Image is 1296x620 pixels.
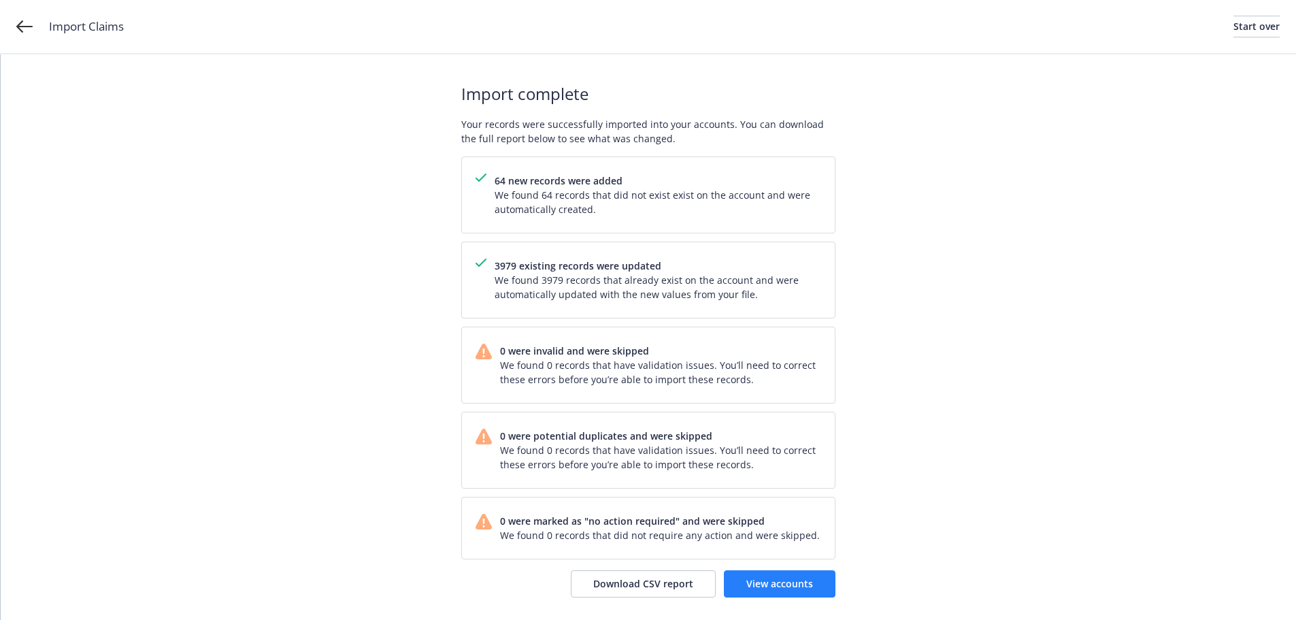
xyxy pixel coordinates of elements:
span: 3979 existing records were updated [495,259,821,273]
a: Start over [1233,16,1280,37]
a: View accounts [724,570,835,598]
span: Import complete [461,82,835,106]
span: 0 were invalid and were skipped [500,344,821,358]
span: Download CSV report [593,577,693,590]
span: Your records were successfully imported into your accounts. You can download the full report belo... [461,117,835,146]
span: We found 3979 records that already exist on the account and were automatically updated with the n... [495,273,821,301]
span: 0 were marked as "no action required" and were skipped [500,514,820,528]
span: We found 0 records that have validation issues. You’ll need to correct these errors before you’re... [500,358,821,387]
span: View accounts [746,577,813,590]
button: Download CSV report [571,570,716,598]
span: Import Claims [49,18,124,35]
span: We found 0 records that have validation issues. You’ll need to correct these errors before you’re... [500,443,821,472]
span: We found 0 records that did not require any action and were skipped. [500,528,820,542]
span: We found 64 records that did not exist exist on the account and were automatically created. [495,188,821,216]
span: 0 were potential duplicates and were skipped [500,429,821,443]
span: 64 new records were added [495,174,821,188]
